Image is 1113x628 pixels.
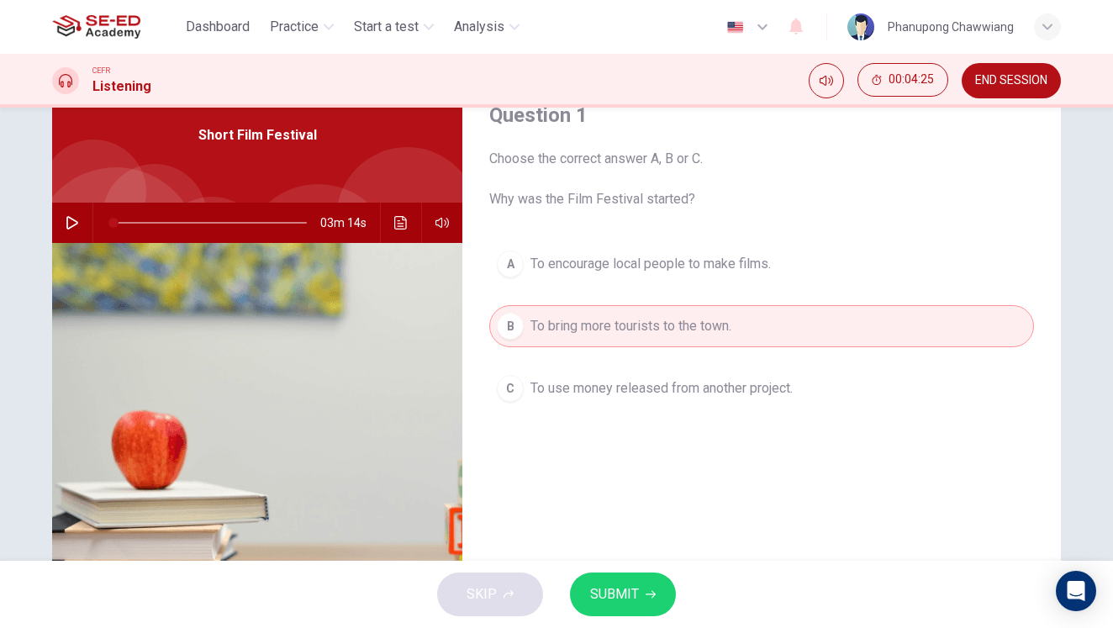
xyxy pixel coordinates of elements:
[489,367,1034,409] button: CTo use money released from another project.
[179,12,256,42] button: Dashboard
[52,10,140,44] img: SE-ED Academy logo
[725,21,746,34] img: en
[1056,571,1096,611] div: Open Intercom Messenger
[270,17,319,37] span: Practice
[354,17,419,37] span: Start a test
[454,17,504,37] span: Analysis
[570,573,676,616] button: SUBMIT
[186,17,250,37] span: Dashboard
[263,12,340,42] button: Practice
[975,74,1047,87] span: END SESSION
[92,77,151,97] h1: Listening
[497,375,524,402] div: C
[857,63,948,98] div: Hide
[497,251,524,277] div: A
[52,10,179,44] a: SE-ED Academy logo
[198,125,317,145] span: Short Film Festival
[388,203,414,243] button: Click to see the audio transcription
[888,17,1014,37] div: Phanupong Chawwiang
[489,243,1034,285] button: ATo encourage local people to make films.
[590,583,639,606] span: SUBMIT
[92,65,110,77] span: CEFR
[497,313,524,340] div: B
[489,149,1034,209] span: Choose the correct answer A, B or C. Why was the Film Festival started?
[530,254,771,274] span: To encourage local people to make films.
[857,63,948,97] button: 00:04:25
[962,63,1061,98] button: END SESSION
[489,305,1034,347] button: BTo bring more tourists to the town.
[889,73,934,87] span: 00:04:25
[347,12,440,42] button: Start a test
[809,63,844,98] div: Mute
[530,378,793,398] span: To use money released from another project.
[847,13,874,40] img: Profile picture
[447,12,526,42] button: Analysis
[530,316,731,336] span: To bring more tourists to the town.
[489,102,1034,129] h4: Question 1
[320,203,380,243] span: 03m 14s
